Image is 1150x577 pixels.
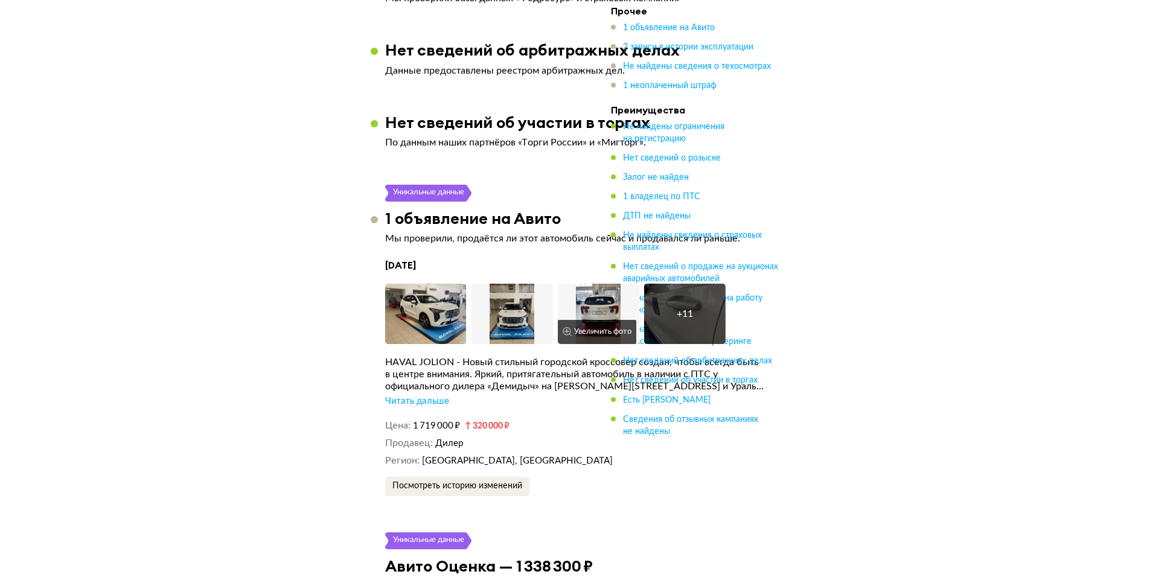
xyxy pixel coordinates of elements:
h3: Нет сведений об арбитражных делах [385,40,680,59]
h3: Нет сведений об участии в торгах [385,113,650,132]
h3: 1 объявление на Авито [385,209,561,228]
dt: Продавец [385,437,433,450]
dt: Регион [385,454,420,467]
span: Дилер [435,439,464,448]
span: Посмотреть историю изменений [392,482,522,490]
div: Читать дальше [385,395,449,407]
img: Car Photo [385,284,467,344]
h4: Преимущества [611,104,780,116]
span: Нет сведений о продаже на аукционах аварийных автомобилей [623,263,778,283]
span: Не найдено разрешение на работу в такси [623,294,762,314]
p: По данным наших партнёров «Торги России» и «Мигторг». [385,136,765,148]
span: Не найдены ограничения на регистрацию [623,123,724,143]
img: Car Photo [558,284,639,344]
p: Данные предоставлены реестром арбитражных дел. [385,65,765,77]
span: 1 719 000 ₽ [413,421,460,430]
span: 1 объявление на Авито [623,24,715,32]
span: 2 записи в истории эксплуатации [623,43,753,51]
img: Car Photo [471,284,553,344]
button: Посмотреть историю изменений [385,477,529,496]
span: Есть [PERSON_NAME] [623,395,711,404]
small: 320 000 ₽ [465,422,510,430]
h4: [DATE] [385,259,765,272]
div: Уникальные данные [392,532,465,549]
dt: Цена [385,419,410,432]
span: Не найдены сведения о техосмотрах [623,62,771,71]
span: Сведения об отзывных кампаниях не найдены [623,415,758,435]
div: HAVAL JOLION - Новый стильный городской кроссовер создан, чтобы всегда быть в центре внимания. Яр... [385,356,765,392]
span: Не найдены сведения о страховых выплатах [623,231,762,252]
span: ДТП не найдены [623,212,691,220]
h4: Прочее [611,5,780,17]
span: Нет сведений об участии в торгах [623,376,758,384]
span: Нет сведений о розыске [623,154,721,162]
div: Уникальные данные [392,185,465,202]
button: Увеличить фото [558,320,636,344]
p: Мы проверили, продаётся ли этот автомобиль сейчас и продавался ли раньше. [385,232,765,244]
span: 1 владелец по ПТС [623,193,700,201]
span: [GEOGRAPHIC_DATA], [GEOGRAPHIC_DATA] [422,456,613,465]
div: + 11 [677,308,693,320]
h3: Авито Оценка — 1 338 300 ₽ [385,556,593,575]
span: 1 неоплаченный штраф [623,81,717,90]
span: Нет сведений об арбитражных делах [623,357,772,365]
span: Залог не найден [623,173,689,182]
